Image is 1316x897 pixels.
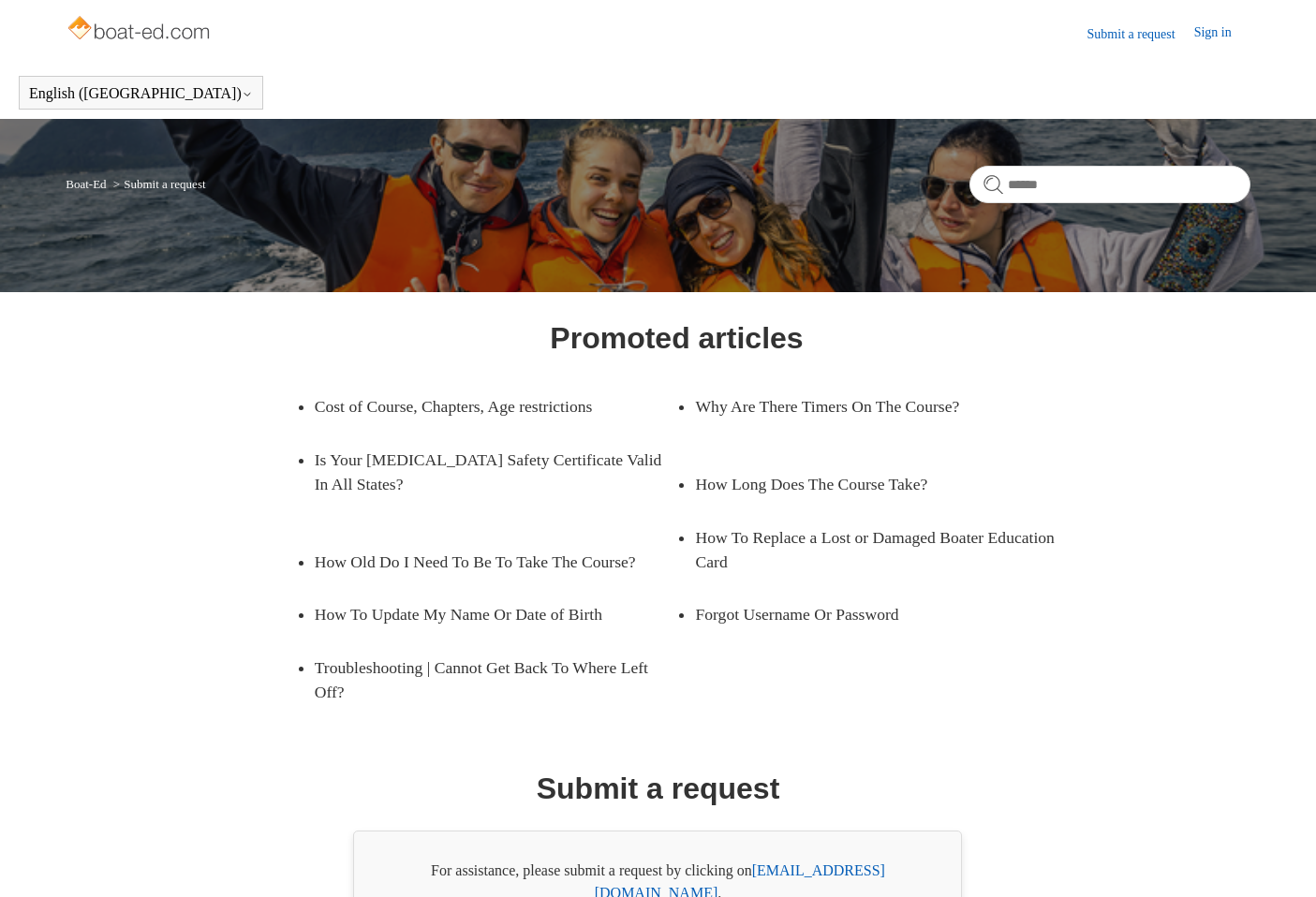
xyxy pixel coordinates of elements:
h1: Submit a request [537,766,780,811]
a: Boat-Ed [66,177,106,191]
a: Cost of Course, Chapters, Age restrictions [315,380,649,433]
a: How To Replace a Lost or Damaged Boater Education Card [695,511,1057,589]
a: Why Are There Timers On The Course? [695,380,1029,433]
img: Boat-Ed Help Center home page [66,11,214,49]
a: Submit a request [1087,24,1194,44]
a: Sign in [1194,22,1250,45]
a: Is Your [MEDICAL_DATA] Safety Certificate Valid In All States? [315,434,677,511]
a: How Old Do I Need To Be To Take The Course? [315,536,649,588]
a: Forgot Username Or Password [695,588,1029,640]
li: Boat-Ed [66,177,110,191]
a: How Long Does The Course Take? [695,458,1029,510]
button: English ([GEOGRAPHIC_DATA]) [29,85,253,102]
a: Troubleshooting | Cannot Get Back To Where Left Off? [315,641,677,719]
input: Search [969,166,1250,203]
h1: Promoted articles [550,316,803,360]
li: Submit a request [110,177,206,191]
a: How To Update My Name Or Date of Birth [315,588,649,640]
